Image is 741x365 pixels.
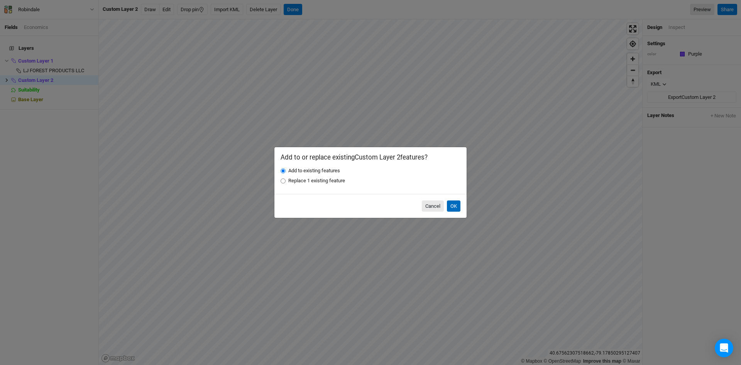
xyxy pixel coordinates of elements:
[422,200,444,212] button: Cancel
[288,167,340,174] label: Add to existing features
[281,153,460,161] h2: Add to or replace existing Custom Layer 2 features?
[447,200,460,212] button: OK
[288,177,345,184] label: Replace 1 existing feature
[715,339,733,357] div: Open Intercom Messenger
